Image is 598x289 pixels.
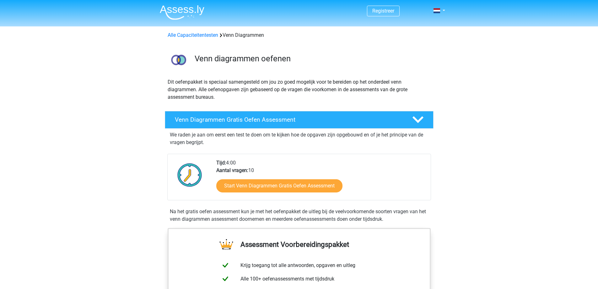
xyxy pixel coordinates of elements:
img: venn diagrammen [165,47,192,73]
h3: Venn diagrammen oefenen [195,54,428,64]
p: Dit oefenpakket is speciaal samengesteld om jou zo goed mogelijk voor te bereiden op het onderdee... [168,78,431,101]
h4: Venn Diagrammen Gratis Oefen Assessment [175,116,402,123]
b: Aantal vragen: [216,167,248,173]
img: Assessly [160,5,204,20]
a: Alle Capaciteitentesten [168,32,218,38]
p: We raden je aan om eerst een test te doen om te kijken hoe de opgaven zijn opgebouwd en of je het... [170,131,428,146]
a: Venn Diagrammen Gratis Oefen Assessment [162,111,436,129]
b: Tijd: [216,160,226,166]
img: Klok [174,159,206,191]
div: 4:00 10 [212,159,430,200]
div: Venn Diagrammen [165,31,433,39]
a: Start Venn Diagrammen Gratis Oefen Assessment [216,179,342,192]
a: Registreer [372,8,394,14]
div: Na het gratis oefen assessment kun je met het oefenpakket de uitleg bij de veelvoorkomende soorte... [167,208,431,223]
